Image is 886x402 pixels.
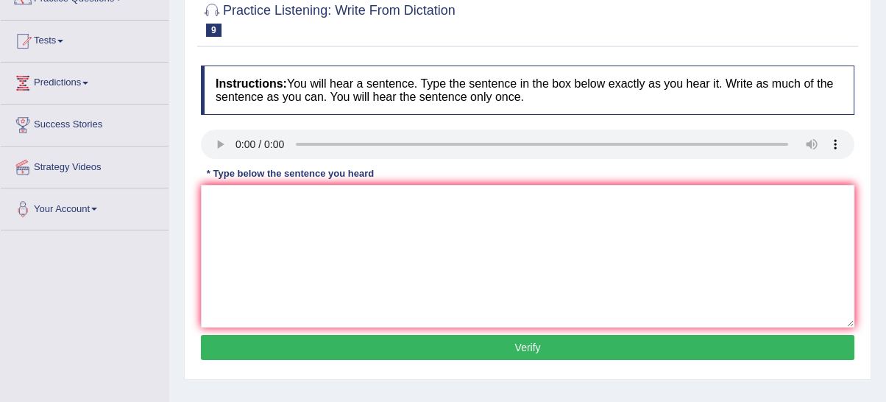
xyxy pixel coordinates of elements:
[1,105,169,141] a: Success Stories
[201,166,380,180] div: * Type below the sentence you heard
[1,188,169,225] a: Your Account
[1,63,169,99] a: Predictions
[206,24,221,37] span: 9
[201,335,854,360] button: Verify
[201,66,854,115] h4: You will hear a sentence. Type the sentence in the box below exactly as you hear it. Write as muc...
[216,77,287,90] b: Instructions:
[1,21,169,57] a: Tests
[1,147,169,183] a: Strategy Videos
